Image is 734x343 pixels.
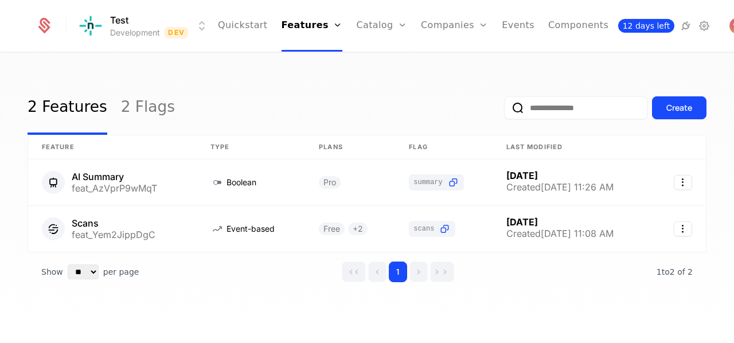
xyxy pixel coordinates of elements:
button: Select action [674,175,692,190]
img: Test [77,12,104,40]
button: Select environment [80,13,209,38]
span: 1 to 2 of [657,267,688,276]
a: 2 Flags [121,81,175,135]
th: Feature [28,135,197,159]
span: Test [110,13,128,27]
th: Flag [395,135,492,159]
a: Settings [697,19,711,33]
span: per page [103,266,139,278]
span: Show [41,266,63,278]
select: Select page size [68,264,99,279]
div: Page navigation [342,262,454,282]
th: Type [197,135,305,159]
span: Dev [165,27,188,38]
th: Last Modified [493,135,652,159]
button: Go to previous page [368,262,386,282]
th: Plans [305,135,395,159]
button: Go to next page [409,262,428,282]
button: Create [652,96,706,119]
div: Table pagination [28,252,706,291]
button: Go to first page [342,262,366,282]
span: 2 [657,267,693,276]
button: Go to page 1 [389,262,407,282]
a: 12 days left [618,19,674,33]
a: 2 Features [28,81,107,135]
button: Select action [674,221,692,236]
a: Integrations [679,19,693,33]
div: Create [666,102,692,114]
button: Go to last page [430,262,454,282]
div: Development [110,27,160,38]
